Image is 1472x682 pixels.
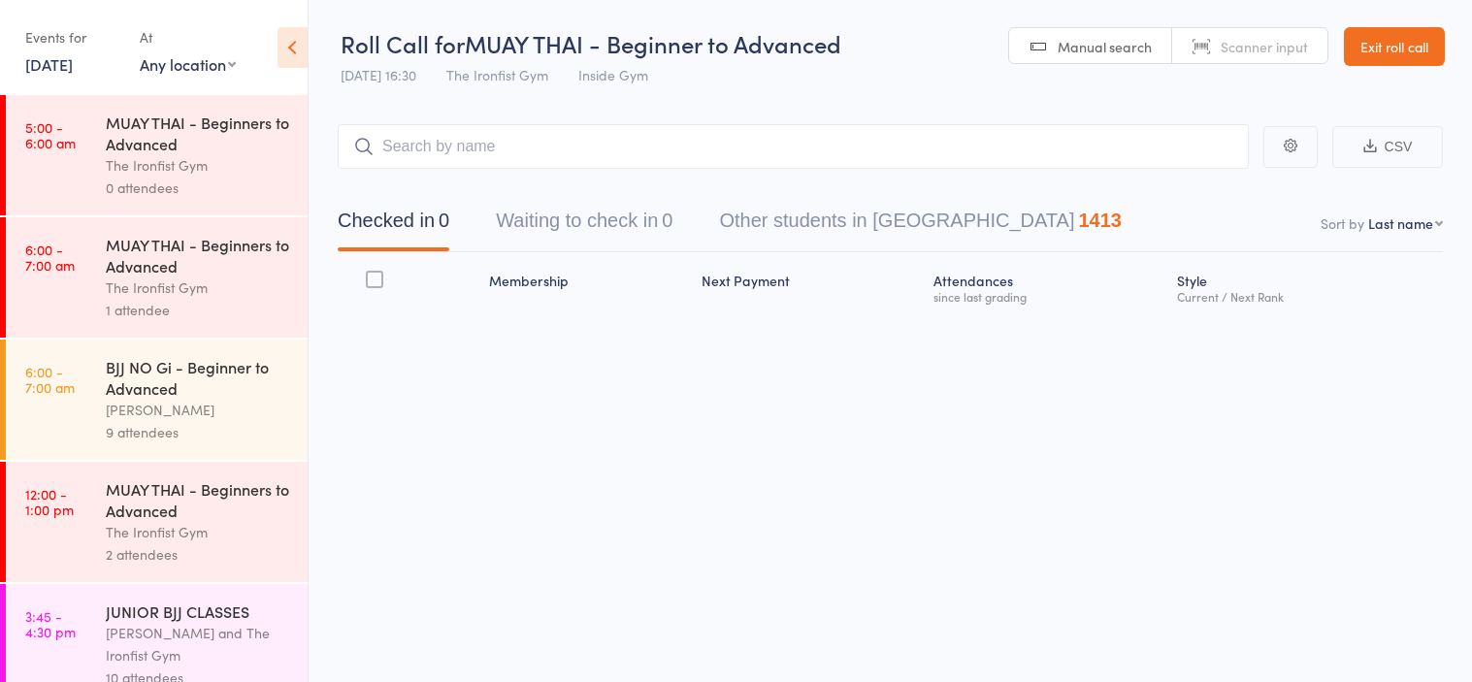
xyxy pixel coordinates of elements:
div: Style [1169,261,1443,312]
div: since last grading [933,290,1161,303]
a: 5:00 -6:00 amMUAY THAI - Beginners to AdvancedThe Ironfist Gym0 attendees [6,95,308,215]
time: 12:00 - 1:00 pm [25,486,74,517]
span: Manual search [1058,37,1152,56]
button: Checked in0 [338,200,449,251]
div: The Ironfist Gym [106,154,291,177]
time: 6:00 - 7:00 am [25,242,75,273]
button: Waiting to check in0 [496,200,672,251]
div: MUAY THAI - Beginners to Advanced [106,112,291,154]
span: Roll Call for [341,27,465,59]
button: Other students in [GEOGRAPHIC_DATA]1413 [719,200,1122,251]
a: [DATE] [25,53,73,75]
div: The Ironfist Gym [106,276,291,299]
div: Any location [140,53,236,75]
div: 1413 [1078,210,1122,231]
a: 6:00 -7:00 amBJJ NO Gi - Beginner to Advanced[PERSON_NAME]9 attendees [6,340,308,460]
button: CSV [1332,126,1443,168]
a: 6:00 -7:00 amMUAY THAI - Beginners to AdvancedThe Ironfist Gym1 attendee [6,217,308,338]
div: [PERSON_NAME] and The Ironfist Gym [106,622,291,666]
span: MUAY THAI - Beginner to Advanced [465,27,841,59]
input: Search by name [338,124,1249,169]
div: Next Payment [694,261,926,312]
div: MUAY THAI - Beginners to Advanced [106,478,291,521]
div: 2 attendees [106,543,291,566]
div: The Ironfist Gym [106,521,291,543]
div: Atten­dances [926,261,1169,312]
a: Exit roll call [1344,27,1445,66]
div: 1 attendee [106,299,291,321]
time: 5:00 - 6:00 am [25,119,76,150]
div: 0 attendees [106,177,291,199]
div: Last name [1368,213,1433,233]
div: At [140,21,236,53]
div: 9 attendees [106,421,291,443]
div: [PERSON_NAME] [106,399,291,421]
div: MUAY THAI - Beginners to Advanced [106,234,291,276]
div: JUNIOR BJJ CLASSES [106,601,291,622]
div: 0 [662,210,672,231]
span: Scanner input [1221,37,1308,56]
span: Inside Gym [578,65,648,84]
span: The Ironfist Gym [446,65,548,84]
time: 6:00 - 7:00 am [25,364,75,395]
label: Sort by [1321,213,1364,233]
div: Current / Next Rank [1177,290,1435,303]
span: [DATE] 16:30 [341,65,416,84]
div: BJJ NO Gi - Beginner to Advanced [106,356,291,399]
div: Events for [25,21,120,53]
time: 3:45 - 4:30 pm [25,608,76,639]
div: 0 [439,210,449,231]
a: 12:00 -1:00 pmMUAY THAI - Beginners to AdvancedThe Ironfist Gym2 attendees [6,462,308,582]
div: Membership [481,261,694,312]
